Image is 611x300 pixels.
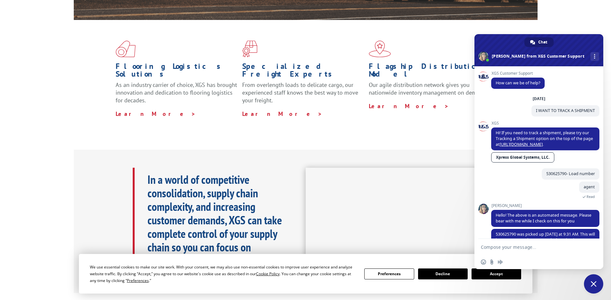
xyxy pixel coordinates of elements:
[496,130,593,147] span: Hi! If you need to track a shipment, please try our Tracking a Shipment option on the top of the ...
[369,81,487,96] span: Our agile distribution network gives you nationwide inventory management on demand.
[116,81,237,104] span: As an industry carrier of choice, XGS has brought innovation and dedication to flooring logistics...
[472,268,521,279] button: Accept
[116,41,136,57] img: xgs-icon-total-supply-chain-intelligence-red
[533,97,545,101] div: [DATE]
[498,259,503,265] span: Audio message
[306,168,497,275] iframe: XGS Logistics Solutions
[536,108,595,113] span: I WANT TO TRACK A SHIPMENT
[256,271,280,277] span: Cookie Policy
[369,41,391,57] img: xgs-icon-flagship-distribution-model-red
[538,37,547,47] span: Chat
[546,171,595,176] span: 530625790- Load number
[590,52,599,61] div: More channels
[496,212,591,224] span: Hello! The above is an automated message. Please bear with me while I check on this for you
[491,203,599,208] span: [PERSON_NAME]
[489,259,494,265] span: Send a file
[481,244,583,250] textarea: Compose your message...
[496,231,595,254] span: 530625790 was picked up [DATE] at 9:31 AM. This will have a PRO number assigned when the driver b...
[500,142,543,147] a: [URL][DOMAIN_NAME]
[148,172,282,268] b: In a world of competitive consolidation, supply chain complexity, and increasing customer demands...
[364,268,414,279] button: Preferences
[90,264,357,284] div: We use essential cookies to make our site work. With your consent, we may also use non-essential ...
[242,62,364,81] h1: Specialized Freight Experts
[369,102,449,110] a: Learn More >
[418,268,468,279] button: Decline
[369,62,491,81] h1: Flagship Distribution Model
[116,62,237,81] h1: Flooring Logistics Solutions
[242,41,257,57] img: xgs-icon-focused-on-flooring-red
[79,254,532,294] div: Cookie Consent Prompt
[242,110,322,117] a: Learn More >
[242,81,364,110] p: From overlength loads to delicate cargo, our experienced staff knows the best way to move your fr...
[496,80,540,86] span: How can we be of help?
[481,259,486,265] span: Insert an emoji
[587,194,595,199] span: Read
[524,37,554,47] div: Chat
[584,184,595,190] span: agent
[127,278,149,283] span: Preferences
[491,121,599,126] span: XGS
[491,71,545,76] span: XGS Customer Support
[116,110,196,117] a: Learn More >
[491,152,554,163] a: Xpress Global Systems, LLC.
[584,274,603,294] div: Close chat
